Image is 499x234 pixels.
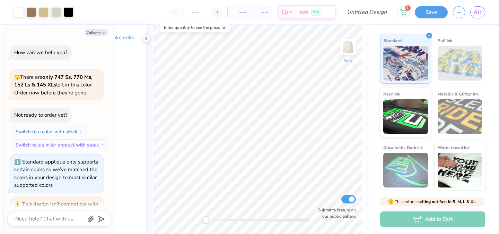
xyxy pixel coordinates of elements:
[160,23,230,32] div: Enter quantity to see the price.
[14,74,20,81] span: 🫣
[314,207,356,219] label: Submit to feature on our public gallery.
[438,90,479,98] span: Metallic & Glitter Ink
[418,199,476,204] strong: selling out fast in S, M, L & XL
[438,99,482,134] img: Metallic & Glitter Ink
[300,9,308,16] span: N/A
[388,199,477,205] span: This color is .
[85,29,108,36] button: Collapse
[100,143,104,147] img: Switch to a similar product with stock
[202,217,209,224] div: Accessibility label
[14,74,93,89] strong: only 747 Ss, 770 Ms, 152 Ls & 145 XLs
[397,6,410,18] button: 1
[474,8,482,16] span: AH
[383,37,402,44] span: Standard
[388,199,394,205] span: 🫣
[383,99,428,134] img: Neon Ink
[383,90,400,98] span: Neon Ink
[438,153,482,187] img: Water based Ink
[383,153,428,187] img: Glow in the Dark Ink
[341,5,392,19] input: Untitled Design
[438,46,482,81] img: Puff Ink
[14,201,98,223] div: This design isn’t compatible with standard applique. Please choose a print type that it supports.
[383,144,423,151] span: Glow in the Dark Ink
[12,126,87,137] button: Switch to a color with stock
[254,9,268,16] span: – –
[79,129,83,134] img: Switch to a color with stock
[14,49,68,56] div: How can we help you?
[405,5,411,11] span: 1
[14,74,93,96] span: There are left in this color. Order now before they're gone.
[232,9,246,16] span: – –
[383,46,428,81] img: Standard
[14,158,98,189] div: Standard applique only supports certain colors so we’ve matched the colors in your design to most...
[438,37,452,44] span: Puff Ink
[341,40,355,54] img: Back
[343,58,352,64] div: Back
[438,144,470,151] span: Water based Ink
[182,6,209,18] input: – –
[415,6,448,18] button: Save
[470,6,485,18] a: AH
[12,139,108,150] button: Switch to a similar product with stock
[14,111,68,118] div: Not ready to order yet?
[313,10,319,15] span: Free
